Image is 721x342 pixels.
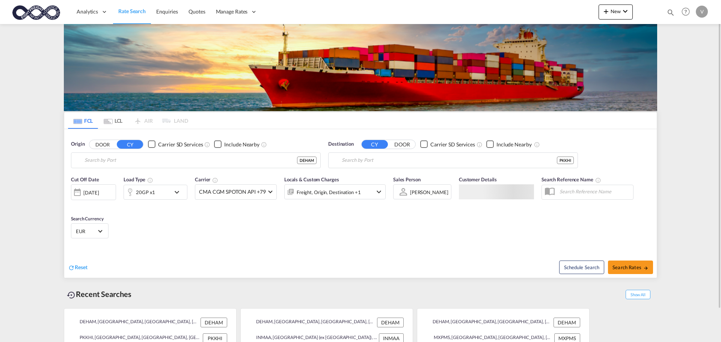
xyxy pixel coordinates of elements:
span: Locals & Custom Charges [284,176,339,182]
button: CY [362,140,388,149]
input: Search Reference Name [556,186,633,197]
span: EUR [76,228,97,235]
md-tab-item: LCL [98,112,128,129]
div: Include Nearby [496,141,532,148]
span: Manage Rates [216,8,248,15]
md-icon: Unchecked: Search for CY (Container Yard) services for all selected carriers.Checked : Search for... [204,142,210,148]
md-icon: icon-chevron-down [172,188,185,197]
div: Freight Origin Destination Factory Stuffing [297,187,361,197]
span: Cut Off Date [71,176,99,182]
span: Destination [328,140,354,148]
div: V [696,6,708,18]
md-tab-item: FCL [68,112,98,129]
div: DEHAM [201,318,227,327]
div: PKKHI [557,157,574,164]
md-icon: icon-magnify [667,8,675,17]
span: Search Reference Name [542,176,601,182]
button: CY [117,140,143,149]
button: icon-plus 400-fgNewicon-chevron-down [599,5,633,20]
span: Sales Person [393,176,421,182]
md-datepicker: Select [71,199,77,209]
md-icon: Your search will be saved by the below given name [595,177,601,183]
md-select: Sales Person: Vadim Potorac [409,187,449,197]
div: Carrier SD Services [430,141,475,148]
div: icon-magnify [667,8,675,20]
md-icon: icon-backup-restore [67,291,76,300]
md-icon: Unchecked: Ignores neighbouring ports when fetching rates.Checked : Includes neighbouring ports w... [261,142,267,148]
md-select: Select Currency: € EUREuro [75,226,104,237]
span: Load Type [124,176,153,182]
div: Include Nearby [224,141,259,148]
span: Quotes [189,8,205,15]
button: DOOR [89,140,116,149]
md-pagination-wrapper: Use the left and right arrow keys to navigate between tabs [68,112,188,129]
div: DEHAM, Hamburg, Germany, Western Europe, Europe [426,318,552,327]
md-checkbox: Checkbox No Ink [148,140,203,148]
button: Search Ratesicon-arrow-right [608,261,653,274]
md-input-container: Hamburg, DEHAM [71,153,320,168]
span: Enquiries [156,8,178,15]
span: Carrier [195,176,218,182]
div: Help [679,5,696,19]
span: Rate Search [118,8,146,14]
div: [DATE] [71,184,116,200]
div: 20GP x1icon-chevron-down [124,185,187,200]
div: DEHAM [377,318,404,327]
md-icon: The selected Trucker/Carrierwill be displayed in the rate results If the rates are from another f... [212,177,218,183]
md-checkbox: Checkbox No Ink [486,140,532,148]
button: DOOR [389,140,415,149]
md-icon: icon-plus 400-fg [602,7,611,16]
div: DEHAM [554,318,580,327]
span: Show All [626,290,650,299]
md-icon: icon-refresh [68,264,75,271]
md-icon: icon-chevron-down [621,7,630,16]
span: New [602,8,630,14]
div: Origin DOOR CY Checkbox No InkUnchecked: Search for CY (Container Yard) services for all selected... [64,129,657,278]
div: DEHAM, Hamburg, Germany, Western Europe, Europe [250,318,375,327]
md-icon: icon-chevron-down [374,187,383,196]
div: Recent Searches [64,286,134,303]
span: CMA CGM SPOTON API +79 [199,188,266,196]
span: Origin [71,140,84,148]
md-icon: Unchecked: Ignores neighbouring ports when fetching rates.Checked : Includes neighbouring ports w... [534,142,540,148]
div: DEHAM, Hamburg, Germany, Western Europe, Europe [73,318,199,327]
span: Analytics [77,8,98,15]
span: Reset [75,264,87,270]
div: icon-refreshReset [68,264,87,272]
div: Freight Origin Destination Factory Stuffingicon-chevron-down [284,184,386,199]
input: Search by Port [342,155,557,166]
span: Search Currency [71,216,104,221]
img: c818b980817911efbdc1a76df449e905.png [11,3,62,20]
img: LCL+%26+FCL+BACKGROUND.png [64,24,657,111]
div: [PERSON_NAME] [410,189,448,195]
md-checkbox: Checkbox No Ink [214,140,259,148]
span: Help [679,5,692,18]
md-checkbox: Checkbox No Ink [420,140,475,148]
md-input-container: Karachi, PKKHI [329,153,578,168]
input: Search by Port [84,155,297,166]
div: 20GP x1 [136,187,155,197]
span: Search Rates [612,264,649,270]
span: Customer Details [459,176,497,182]
button: Note: By default Schedule search will only considerorigin ports, destination ports and cut off da... [559,261,604,274]
md-icon: Unchecked: Search for CY (Container Yard) services for all selected carriers.Checked : Search for... [477,142,483,148]
md-icon: icon-arrow-right [643,265,649,271]
md-icon: icon-information-outline [147,177,153,183]
div: DEHAM [297,157,317,164]
div: Carrier SD Services [158,141,203,148]
div: [DATE] [83,189,99,196]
